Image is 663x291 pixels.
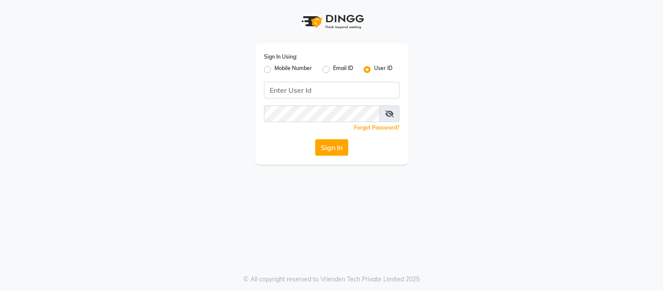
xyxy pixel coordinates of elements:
label: User ID [374,64,392,75]
input: Username [264,82,399,98]
a: Forgot Password? [354,124,399,131]
label: Sign In Using: [264,53,297,61]
img: logo1.svg [297,9,367,35]
button: Sign In [315,139,348,156]
input: Username [264,105,380,122]
label: Email ID [333,64,353,75]
label: Mobile Number [274,64,312,75]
